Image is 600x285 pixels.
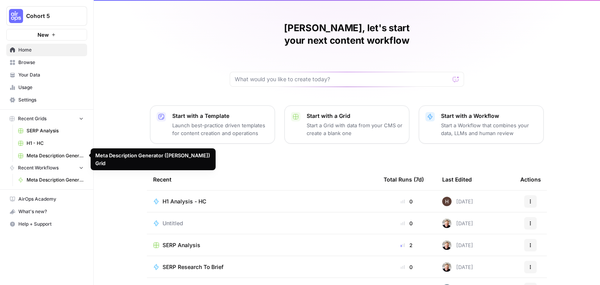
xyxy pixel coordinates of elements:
a: Meta Description Generator ([PERSON_NAME]) Grid [14,150,87,162]
a: SERP Research To Brief [153,263,371,271]
button: Workspace: Cohort 5 [6,6,87,26]
a: H1 - HC [14,137,87,150]
div: [DATE] [442,219,473,228]
span: New [37,31,49,39]
div: 0 [384,198,430,205]
a: SERP Analysis [153,241,371,249]
p: Launch best-practice driven templates for content creation and operations [172,121,268,137]
img: Cohort 5 Logo [9,9,23,23]
button: Recent Grids [6,113,87,125]
span: Your Data [18,71,84,78]
a: AirOps Academy [6,193,87,205]
span: H1 Analysis - HC [162,198,206,205]
span: SERP Research To Brief [162,263,223,271]
span: Help + Support [18,221,84,228]
a: Browse [6,56,87,69]
span: H1 - HC [27,140,84,147]
div: What's new? [7,206,87,217]
a: Settings [6,94,87,106]
a: Meta Description Generator ([GEOGRAPHIC_DATA]) [14,174,87,186]
span: AirOps Academy [18,196,84,203]
a: SERP Analysis [14,125,87,137]
div: [DATE] [442,197,473,206]
button: Start with a WorkflowStart a Workflow that combines your data, LLMs and human review [419,105,544,144]
p: Start a Workflow that combines your data, LLMs and human review [441,121,537,137]
div: 2 [384,241,430,249]
button: Recent Workflows [6,162,87,174]
img: 2o0kkxn9fh134egdy59ddfshx893 [442,262,452,272]
div: 0 [384,263,430,271]
div: Recent [153,169,371,190]
span: Untitled [162,219,183,227]
div: Actions [520,169,541,190]
span: Meta Description Generator ([GEOGRAPHIC_DATA]) [27,176,84,183]
span: Meta Description Generator ([PERSON_NAME]) Grid [27,152,84,159]
a: H1 Analysis - HC [153,198,371,205]
p: Start with a Grid [307,112,403,120]
p: Start with a Template [172,112,268,120]
button: Start with a TemplateLaunch best-practice driven templates for content creation and operations [150,105,275,144]
div: Last Edited [442,169,472,190]
a: Your Data [6,69,87,81]
button: Help + Support [6,218,87,230]
p: Start with a Workflow [441,112,537,120]
span: Recent Workflows [18,164,59,171]
a: Usage [6,81,87,94]
a: Untitled [153,219,371,227]
span: SERP Analysis [27,127,84,134]
button: What's new? [6,205,87,218]
span: Usage [18,84,84,91]
span: Cohort 5 [26,12,73,20]
div: [DATE] [442,262,473,272]
a: Home [6,44,87,56]
span: Settings [18,96,84,103]
div: Meta Description Generator ([PERSON_NAME]) Grid [95,151,211,167]
img: 436bim7ufhw3ohwxraeybzubrpb8 [442,197,452,206]
span: Recent Grids [18,115,46,122]
input: What would you like to create today? [235,75,450,83]
img: 2o0kkxn9fh134egdy59ddfshx893 [442,240,452,250]
div: Total Runs (7d) [384,169,424,190]
p: Start a Grid with data from your CMS or create a blank one [307,121,403,137]
div: [DATE] [442,240,473,250]
span: SERP Analysis [162,241,200,249]
span: Home [18,46,84,53]
button: New [6,29,87,41]
img: 2o0kkxn9fh134egdy59ddfshx893 [442,219,452,228]
span: Browse [18,59,84,66]
h1: [PERSON_NAME], let's start your next content workflow [230,22,464,47]
div: 0 [384,219,430,227]
button: Start with a GridStart a Grid with data from your CMS or create a blank one [284,105,409,144]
